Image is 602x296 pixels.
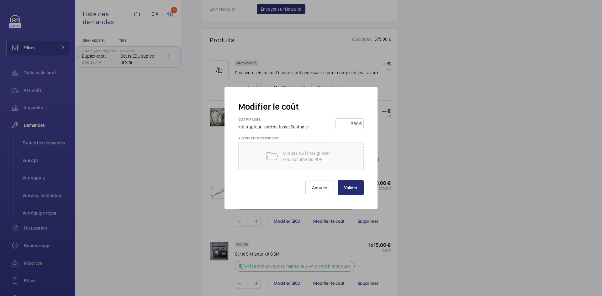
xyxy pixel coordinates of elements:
[338,180,364,195] button: Valider
[359,121,362,127] div: €
[305,180,334,195] button: Annuler
[238,124,309,129] span: Interrupteur fond de fosse Schindler
[238,117,316,124] h3: Coût par unité
[238,136,364,143] h3: Ajouter devis fournisseur
[283,150,336,163] p: Cliquez ou faites glisser vos documents PDF
[238,101,364,112] h2: Modifier le coût
[337,119,359,129] input: --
